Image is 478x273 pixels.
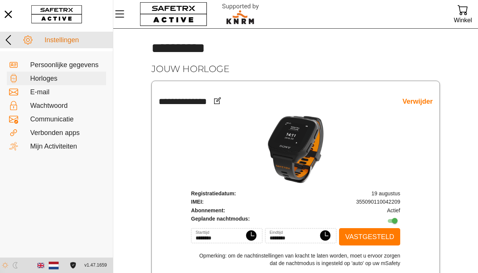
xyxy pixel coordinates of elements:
[213,2,268,26] img: RescueLogo.svg
[9,74,18,83] img: Devices.svg
[196,228,242,243] input: Starttijd
[454,15,472,25] div: Winkel
[30,102,104,110] div: Wachtwoord
[47,259,60,272] button: Nederlands
[345,231,394,243] span: Vastgesteld
[311,207,401,214] td: Actief
[270,228,316,243] input: Eindtijd
[49,260,59,270] img: nl.svg
[12,262,19,268] img: ModeDark.svg
[68,262,78,268] a: Licentieovereenkomst
[2,262,8,268] img: ModeLight.svg
[30,88,104,97] div: E-mail
[113,6,132,22] button: Menu
[34,259,47,272] button: Engels
[30,61,104,69] div: Persoonlijke gegevens
[191,199,204,205] span: IMEI
[318,229,332,242] button: EindtijdEindtijd
[191,252,400,267] p: Opmerking: om de nachtinstellingen van kracht te laten worden, moet u ervoor zorgen dat de nachtm...
[37,262,44,269] img: en.svg
[30,143,104,151] div: Mijn Activiteiten
[85,261,107,269] span: v1.47.1659
[319,230,331,241] img: ClockStart.svg
[30,129,104,137] div: Verbonden apps
[45,36,111,44] div: Instellingen
[267,115,324,184] img: mSafety.png
[191,216,250,222] span: Geplande nachtmodus
[311,198,401,206] td: 355090110042209
[151,63,440,75] h2: Jouw horloge
[80,259,111,271] button: v1.47.1659
[30,75,104,83] div: Horloges
[244,229,258,242] button: StarttijdStarttijd
[191,190,236,196] span: Registratiedatum
[191,207,225,213] span: Abonnement
[9,142,18,151] img: Activities.svg
[30,115,104,124] div: Communicatie
[245,230,257,241] img: ClockStart.svg
[311,190,401,197] td: 19 augustus
[402,97,433,106] a: Verwijder
[339,228,400,245] button: Vastgesteld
